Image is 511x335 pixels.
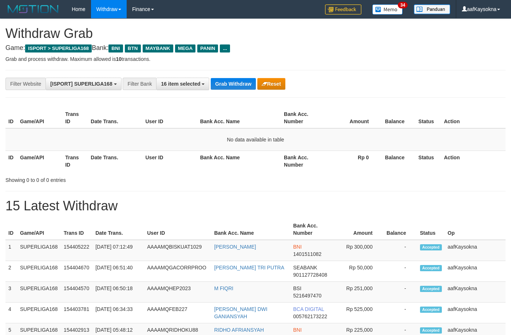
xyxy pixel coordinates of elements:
th: Bank Acc. Number [281,151,326,171]
span: PANIN [197,44,218,52]
span: ... [220,44,230,52]
td: - [384,240,417,261]
span: Copy 1401511082 to clipboard [293,251,322,257]
span: 16 item selected [161,81,200,87]
td: AAAAMQGACORRPROO [144,261,211,282]
p: Grab and process withdraw. Maximum allowed is transactions. [5,55,506,63]
td: 1 [5,240,17,261]
td: - [384,303,417,323]
button: [ISPORT] SUPERLIGA168 [45,78,121,90]
span: Accepted [420,265,442,271]
span: BNI [293,244,302,250]
div: Showing 0 to 0 of 0 entries [5,174,207,184]
th: Date Trans. [88,108,142,128]
span: Accepted [420,327,442,334]
span: 34 [398,2,408,8]
td: SUPERLIGA168 [17,282,61,303]
span: Copy 5216497470 to clipboard [293,293,322,299]
th: Amount [333,219,384,240]
td: 154404570 [61,282,92,303]
th: Game/API [17,151,62,171]
a: M FIQRI [214,285,233,291]
a: [PERSON_NAME] TRI PUTRA [214,265,284,270]
td: Rp 251,000 [333,282,384,303]
td: AAAAMQFEB227 [144,303,211,323]
span: BCA DIGITAL [293,306,324,312]
img: MOTION_logo.png [5,4,61,15]
span: Copy 901127728408 to clipboard [293,272,327,278]
a: RIDHO AFRIANSYAH [214,327,264,333]
td: [DATE] 06:51:40 [92,261,144,282]
td: 4 [5,303,17,323]
th: Trans ID [62,151,88,171]
button: Reset [257,78,285,90]
button: Grab Withdraw [211,78,255,90]
img: Button%20Memo.svg [372,4,403,15]
td: aafKaysokna [445,240,506,261]
div: Filter Website [5,78,45,90]
td: SUPERLIGA168 [17,261,61,282]
td: - [384,261,417,282]
th: Bank Acc. Number [281,108,326,128]
th: Op [445,219,506,240]
td: aafKaysokna [445,261,506,282]
th: Rp 0 [326,151,380,171]
td: 154405222 [61,240,92,261]
th: Action [441,151,506,171]
th: User ID [143,108,197,128]
th: Bank Acc. Number [290,219,333,240]
th: Date Trans. [92,219,144,240]
td: Rp 50,000 [333,261,384,282]
h1: 15 Latest Withdraw [5,199,506,213]
td: AAAAMQBISKUAT1029 [144,240,211,261]
td: AAAAMQHEP2023 [144,282,211,303]
span: Copy 005762173222 to clipboard [293,313,327,319]
th: User ID [144,219,211,240]
th: ID [5,108,17,128]
div: Filter Bank [123,78,156,90]
th: Game/API [17,219,61,240]
th: ID [5,151,17,171]
span: MAYBANK [143,44,173,52]
th: User ID [143,151,197,171]
td: 2 [5,261,17,282]
td: [DATE] 06:34:33 [92,303,144,323]
img: panduan.png [414,4,450,14]
th: Bank Acc. Name [197,151,281,171]
td: SUPERLIGA168 [17,303,61,323]
h1: Withdraw Grab [5,26,506,41]
th: Trans ID [62,108,88,128]
span: Accepted [420,286,442,292]
span: SEABANK [293,265,317,270]
span: BNI [293,327,302,333]
strong: 10 [116,56,122,62]
th: Bank Acc. Name [211,219,290,240]
span: BSI [293,285,302,291]
th: Balance [380,108,415,128]
th: Status [417,219,445,240]
span: ISPORT > SUPERLIGA168 [25,44,92,52]
td: 3 [5,282,17,303]
a: [PERSON_NAME] DWI GANIANSYAH [214,306,267,319]
td: aafKaysokna [445,303,506,323]
span: Accepted [420,307,442,313]
td: Rp 300,000 [333,240,384,261]
th: ID [5,219,17,240]
td: SUPERLIGA168 [17,240,61,261]
td: - [384,282,417,303]
td: 154404670 [61,261,92,282]
td: [DATE] 07:12:49 [92,240,144,261]
th: Game/API [17,108,62,128]
td: No data available in table [5,128,506,151]
th: Status [416,151,441,171]
th: Trans ID [61,219,92,240]
img: Feedback.jpg [325,4,361,15]
td: [DATE] 06:50:18 [92,282,144,303]
th: Action [441,108,506,128]
span: [ISPORT] SUPERLIGA168 [50,81,112,87]
span: Accepted [420,244,442,250]
button: 16 item selected [156,78,209,90]
span: MEGA [175,44,196,52]
th: Amount [326,108,380,128]
a: [PERSON_NAME] [214,244,256,250]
